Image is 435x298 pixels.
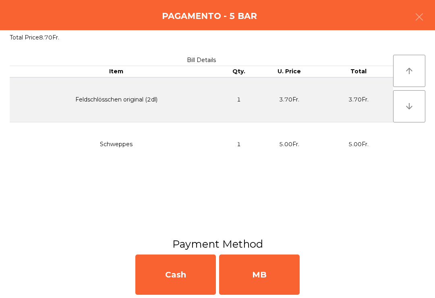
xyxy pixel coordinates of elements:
button: arrow_upward [393,55,425,87]
td: Feldschlösschen original (2dl) [10,77,223,122]
th: Qty. [223,66,255,77]
th: Total [324,66,393,77]
td: Schweppes [10,122,223,166]
th: U. Price [255,66,324,77]
i: arrow_upward [404,66,414,76]
span: 8.70Fr. [39,34,59,41]
td: 3.70Fr. [324,77,393,122]
button: arrow_downward [393,90,425,122]
td: 5.00Fr. [324,122,393,166]
span: Total Price [10,34,39,41]
div: Cash [135,255,216,295]
td: 3.70Fr. [255,77,324,122]
i: arrow_downward [404,101,414,111]
div: MB [219,255,300,295]
td: 5.00Fr. [255,122,324,166]
h4: Pagamento - 5 BAR [162,10,257,22]
td: 1 [223,122,255,166]
h3: Payment Method [6,237,429,251]
span: Bill Details [187,56,216,64]
td: 1 [223,77,255,122]
th: Item [10,66,223,77]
